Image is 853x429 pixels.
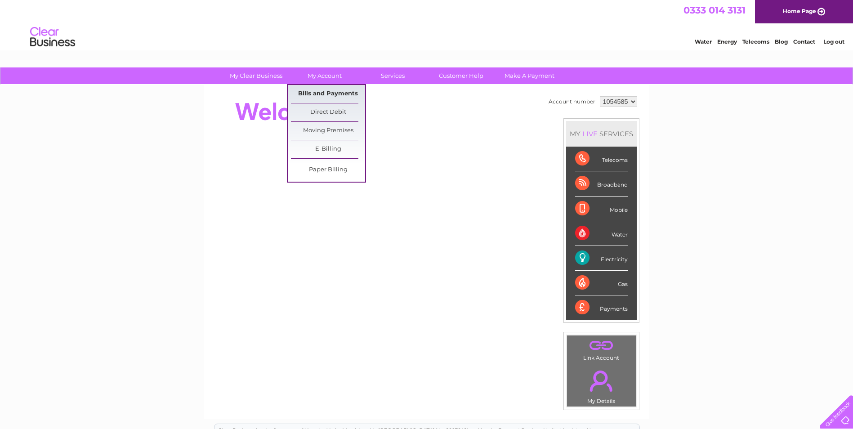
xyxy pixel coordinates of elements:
[356,67,430,84] a: Services
[567,363,636,407] td: My Details
[567,335,636,363] td: Link Account
[291,122,365,140] a: Moving Premises
[214,5,639,44] div: Clear Business is a trading name of Verastar Limited (registered in [GEOGRAPHIC_DATA] No. 3667643...
[575,246,628,271] div: Electricity
[581,130,599,138] div: LIVE
[219,67,293,84] a: My Clear Business
[291,140,365,158] a: E-Billing
[823,38,844,45] a: Log out
[575,295,628,320] div: Payments
[291,161,365,179] a: Paper Billing
[575,221,628,246] div: Water
[695,38,712,45] a: Water
[569,338,634,353] a: .
[575,197,628,221] div: Mobile
[793,38,815,45] a: Contact
[566,121,637,147] div: MY SERVICES
[717,38,737,45] a: Energy
[546,94,598,109] td: Account number
[569,365,634,397] a: .
[287,67,362,84] a: My Account
[575,147,628,171] div: Telecoms
[291,85,365,103] a: Bills and Payments
[492,67,567,84] a: Make A Payment
[575,271,628,295] div: Gas
[742,38,769,45] a: Telecoms
[575,171,628,196] div: Broadband
[683,4,746,16] a: 0333 014 3131
[30,23,76,51] img: logo.png
[775,38,788,45] a: Blog
[291,103,365,121] a: Direct Debit
[424,67,498,84] a: Customer Help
